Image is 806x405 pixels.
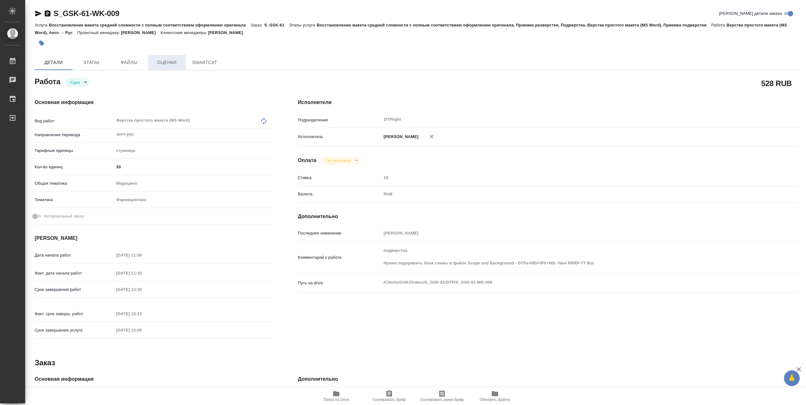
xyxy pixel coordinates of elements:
input: Пустое поле [114,251,169,260]
h2: Работа [35,75,60,87]
span: Этапы [76,59,106,67]
p: Клиентские менеджеры [161,30,208,35]
p: [PERSON_NAME] [381,134,418,140]
p: [PERSON_NAME] [121,30,161,35]
p: Комментарий к работе [298,254,381,261]
span: Скопировать мини-бриф [420,397,463,402]
p: Вид работ [35,118,114,124]
p: Тарифные единицы [35,148,114,154]
div: Фармацевтика [114,194,273,205]
p: Путь на drive [298,280,381,286]
p: Валюта [298,191,381,197]
span: Папка на Drive [323,397,349,402]
div: Медицина [114,178,273,189]
p: Восстановление макета средней сложности с полным соответствием оформлению оригинала, Приемка разв... [317,23,711,27]
div: Сдан [65,78,89,87]
p: Исполнитель [298,134,381,140]
p: Заказ: [251,23,264,27]
p: Факт. срок заверш. работ [35,311,114,317]
span: Оценки [152,59,182,67]
input: Пустое поле [381,173,757,182]
h4: Дополнительно [298,213,799,220]
div: Сдан [321,156,360,165]
button: Не оплачена [325,158,353,163]
a: S_GSK-61-WK-009 [54,9,119,18]
button: Обновить файлы [468,387,521,405]
h2: 528 RUB [761,78,792,89]
button: Скопировать мини-бриф [416,387,468,405]
button: Сдан [68,80,82,85]
span: Детали [38,59,69,67]
span: SmartCat [190,59,220,67]
span: Скопировать бриф [372,397,406,402]
button: Добавить тэг [35,36,48,50]
p: Общая тематика [35,180,114,187]
span: 🙏 [786,372,797,385]
p: Этапы услуги [289,23,317,27]
input: Пустое поле [114,326,169,335]
button: Скопировать ссылку [44,10,51,17]
div: RUB [381,189,757,200]
span: Нотариальный заказ [44,213,84,219]
p: Восстановление макета средней сложности с полным соответствием оформлению оригинала [49,23,250,27]
h4: Основная информация [35,99,273,106]
p: S_GSK-61 [264,23,289,27]
p: Срок завершения услуги [35,327,114,333]
h4: [PERSON_NAME] [35,234,273,242]
p: Срок завершения работ [35,286,114,293]
h4: Основная информация [35,375,273,383]
p: Верстка простого макета (MS Word), Англ → Рус [35,23,787,35]
h2: Заказ [35,358,55,368]
h4: Исполнители [298,99,799,106]
span: Файлы [114,59,144,67]
input: Пустое поле [114,309,169,318]
input: Пустое поле [381,229,757,238]
button: 🙏 [784,370,800,386]
p: Ставка [298,175,381,181]
button: Удалить исполнителя [425,130,439,143]
h4: Оплата [298,157,316,164]
p: Услуга [35,23,49,27]
input: ✎ Введи что-нибудь [114,162,273,171]
p: Работа [711,23,727,27]
input: Пустое поле [114,269,169,278]
button: Скопировать ссылку для ЯМессенджера [35,10,42,17]
h4: Дополнительно [298,375,799,383]
p: Кол-во единиц [35,164,114,170]
p: Тематика [35,197,114,203]
span: Обновить файлы [480,397,510,402]
input: Пустое поле [114,285,169,294]
button: Папка на Drive [310,387,363,405]
p: Факт. дата начала работ [35,270,114,276]
span: [PERSON_NAME] детали заказа [719,10,782,17]
p: Подразделение [298,117,381,123]
p: Направление перевода [35,132,114,138]
p: Дата начала работ [35,252,114,258]
button: Скопировать бриф [363,387,416,405]
p: [PERSON_NAME] [208,30,248,35]
div: страница [114,145,273,156]
textarea: подверстка Нужно подправить блок схемы в файле Scope and Background - DTPa-HBV-IPV+Hib -New PRRP-... [381,245,757,269]
p: Последнее изменение [298,230,381,236]
textarea: /Clients/GSK/Orders/S_GSK-61/DTP/S_GSK-61-WK-009 [381,277,757,288]
p: Проектный менеджер [77,30,121,35]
